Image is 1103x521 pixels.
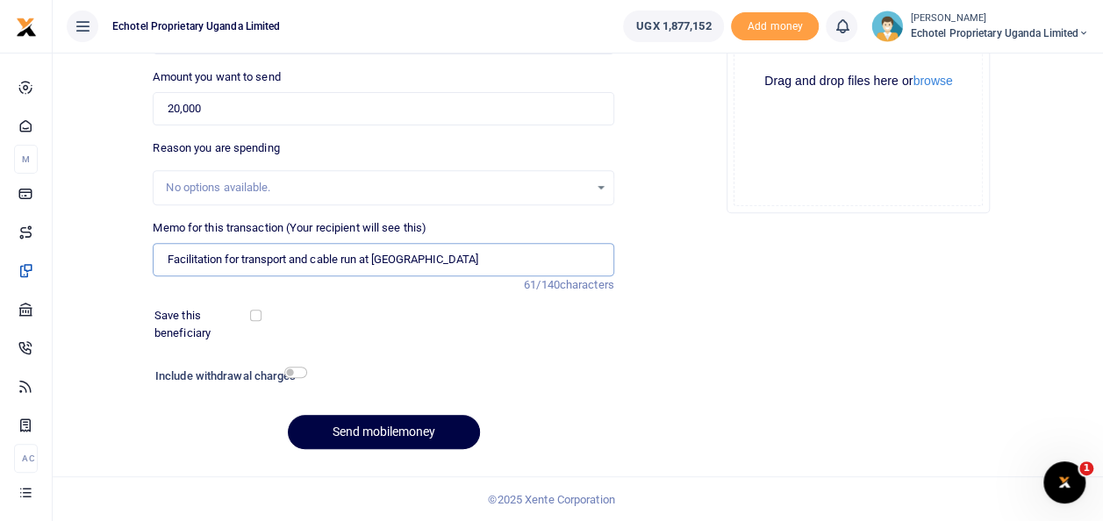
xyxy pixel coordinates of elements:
a: logo-small logo-large logo-large [16,19,37,32]
span: 1 [1079,461,1093,475]
input: UGX [153,92,613,125]
img: profile-user [871,11,903,42]
span: Echotel Proprietary Uganda Limited [105,18,287,34]
h6: Include withdrawal charges [155,369,299,383]
label: Save this beneficiary [154,307,253,341]
span: 61/140 [524,278,560,291]
span: Add money [731,12,819,41]
button: Send mobilemoney [288,415,480,449]
label: Reason you are spending [153,139,279,157]
small: [PERSON_NAME] [910,11,1089,26]
a: Add money [731,18,819,32]
li: Ac [14,444,38,473]
input: Enter extra information [153,243,613,276]
span: characters [560,278,614,291]
li: M [14,145,38,174]
div: No options available. [166,179,588,196]
a: profile-user [PERSON_NAME] Echotel Proprietary Uganda Limited [871,11,1089,42]
a: UGX 1,877,152 [623,11,724,42]
li: Wallet ballance [616,11,731,42]
label: Memo for this transaction (Your recipient will see this) [153,219,426,237]
iframe: Intercom live chat [1043,461,1085,503]
li: Toup your wallet [731,12,819,41]
span: Echotel Proprietary Uganda Limited [910,25,1089,41]
label: Amount you want to send [153,68,280,86]
img: logo-small [16,17,37,38]
div: Drag and drop files here or [734,73,982,89]
span: UGX 1,877,152 [636,18,711,35]
button: browse [913,75,952,87]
